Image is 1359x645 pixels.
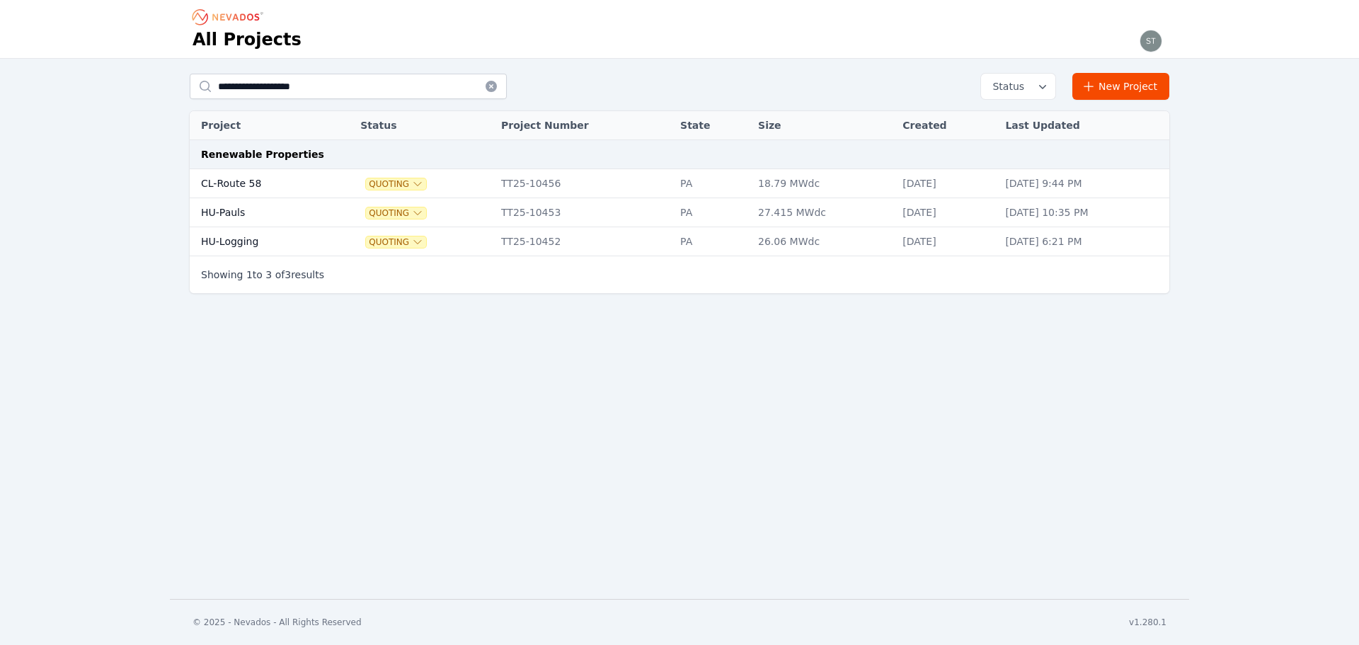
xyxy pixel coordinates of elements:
[494,169,673,198] td: TT25-10456
[998,169,1169,198] td: [DATE] 9:44 PM
[193,28,302,51] h1: All Projects
[751,169,895,198] td: 18.79 MWdc
[265,269,272,280] span: 3
[998,198,1169,227] td: [DATE] 10:35 PM
[981,74,1055,99] button: Status
[1129,617,1166,628] div: v1.280.1
[895,198,998,227] td: [DATE]
[673,227,751,256] td: PA
[895,169,998,198] td: [DATE]
[1140,30,1162,52] img: steve.mustaro@nevados.solar
[998,227,1169,256] td: [DATE] 6:21 PM
[1072,73,1169,100] a: New Project
[190,227,328,256] td: HU-Logging
[190,169,328,198] td: CL-Route 58
[673,169,751,198] td: PA
[895,111,998,140] th: Created
[366,178,426,190] button: Quoting
[193,617,362,628] div: © 2025 - Nevados - All Rights Reserved
[895,227,998,256] td: [DATE]
[673,111,751,140] th: State
[494,198,673,227] td: TT25-10453
[751,111,895,140] th: Size
[987,79,1024,93] span: Status
[190,169,1169,198] tr: CL-Route 58QuotingTT25-10456PA18.79 MWdc[DATE][DATE] 9:44 PM
[998,111,1169,140] th: Last Updated
[193,6,268,28] nav: Breadcrumb
[494,227,673,256] td: TT25-10452
[190,140,1169,169] td: Renewable Properties
[246,269,253,280] span: 1
[285,269,291,280] span: 3
[751,227,895,256] td: 26.06 MWdc
[366,207,426,219] button: Quoting
[494,111,673,140] th: Project Number
[353,111,494,140] th: Status
[751,198,895,227] td: 27.415 MWdc
[190,198,1169,227] tr: HU-PaulsQuotingTT25-10453PA27.415 MWdc[DATE][DATE] 10:35 PM
[673,198,751,227] td: PA
[190,111,328,140] th: Project
[366,236,426,248] button: Quoting
[190,227,1169,256] tr: HU-LoggingQuotingTT25-10452PA26.06 MWdc[DATE][DATE] 6:21 PM
[190,198,328,227] td: HU-Pauls
[201,268,324,282] p: Showing to of results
